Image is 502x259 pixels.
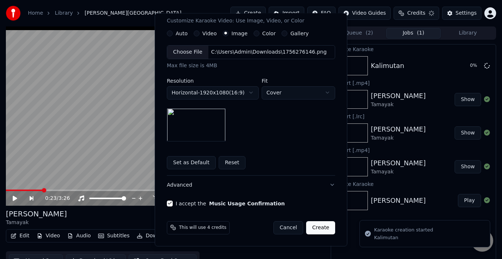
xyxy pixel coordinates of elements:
button: Reset [219,156,245,169]
span: This will use 4 credits [179,224,226,230]
label: Image [232,30,248,36]
p: Customize Karaoke Video: Use Image, Video, or Color [167,17,304,24]
button: Set as Default [167,156,216,169]
button: Advanced [167,175,335,194]
label: Auto [176,30,188,36]
label: I accept the [176,201,285,206]
button: VideoCustomize Karaoke Video: Use Image, Video, or Color [167,1,335,30]
label: Fit [262,78,335,83]
div: Video [167,7,304,24]
div: VideoCustomize Karaoke Video: Use Image, Video, or Color [167,30,335,175]
button: Create [306,221,335,234]
label: Resolution [167,78,259,83]
div: Max file size is 4MB [167,62,335,69]
div: Choose File [167,45,208,58]
button: I accept the [209,201,285,206]
label: Gallery [290,30,309,36]
label: Color [262,30,276,36]
div: C:\Users\Admin\Downloads\1756276146.png [208,48,330,55]
label: Video [202,30,217,36]
button: Cancel [273,221,303,234]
